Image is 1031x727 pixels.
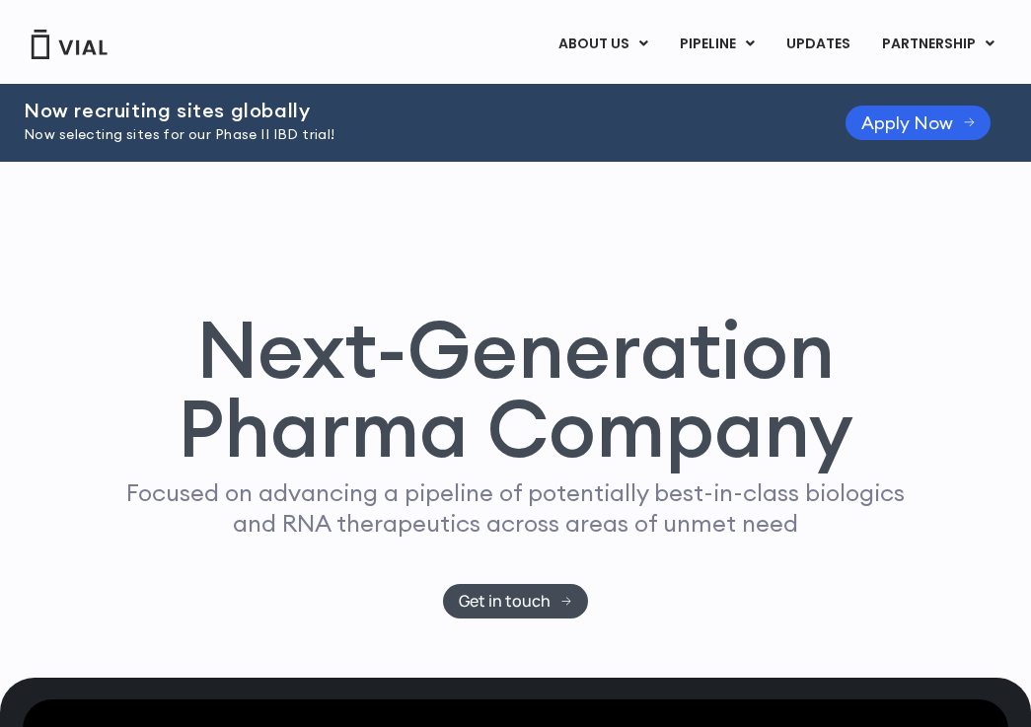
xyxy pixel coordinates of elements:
[459,594,551,609] span: Get in touch
[89,310,943,468] h1: Next-Generation Pharma Company
[866,28,1010,61] a: PARTNERSHIPMenu Toggle
[846,106,991,140] a: Apply Now
[771,28,865,61] a: UPDATES
[861,115,953,130] span: Apply Now
[543,28,663,61] a: ABOUT USMenu Toggle
[24,124,796,146] p: Now selecting sites for our Phase II IBD trial!
[664,28,770,61] a: PIPELINEMenu Toggle
[118,477,914,539] p: Focused on advancing a pipeline of potentially best-in-class biologics and RNA therapeutics acros...
[30,30,109,59] img: Vial Logo
[24,100,796,121] h2: Now recruiting sites globally
[443,584,588,618] a: Get in touch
